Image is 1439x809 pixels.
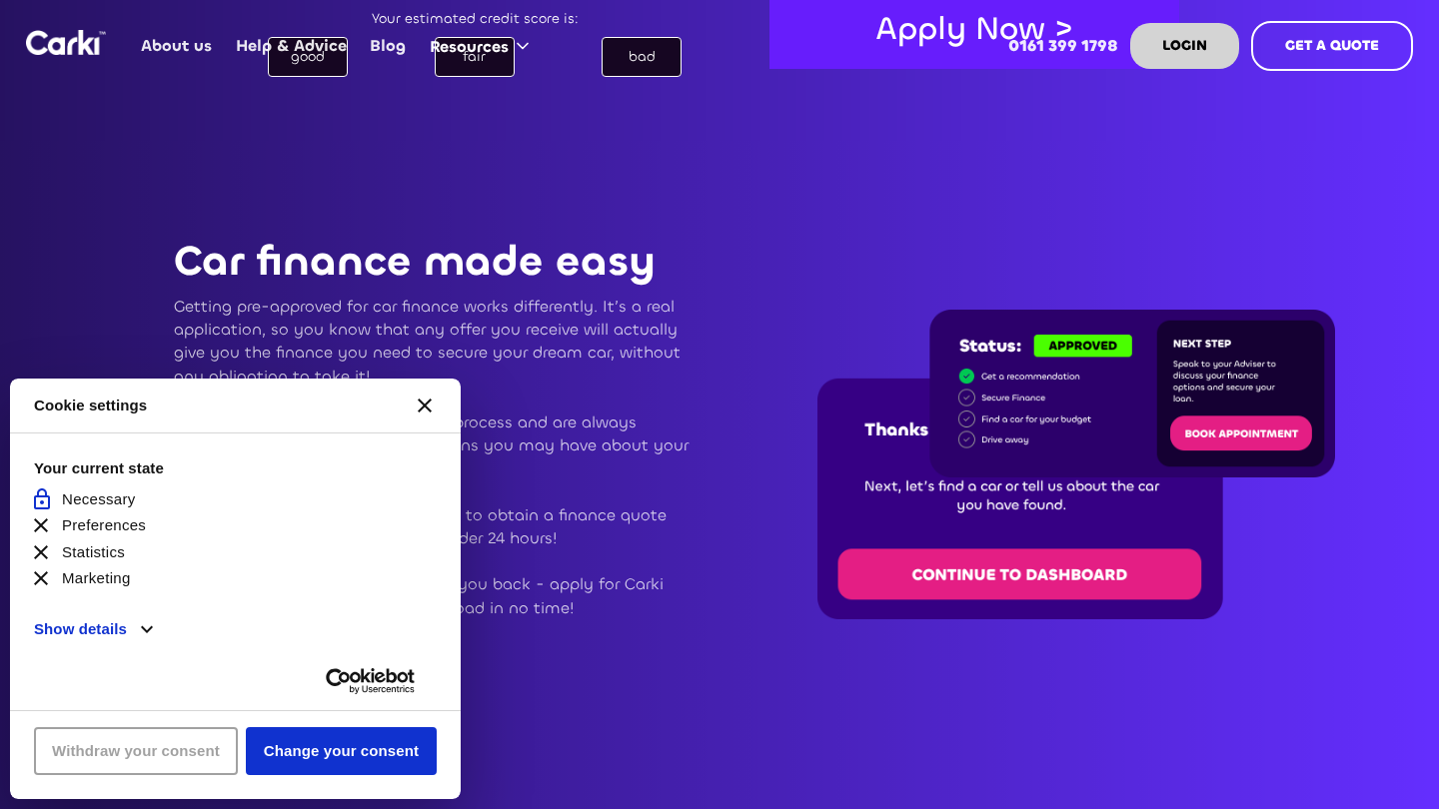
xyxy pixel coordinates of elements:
button: Close CMP widget [401,382,449,429]
a: Usercentrics Cookiebot - opens new page [304,668,437,694]
a: home [26,30,106,55]
a: Help & Advice [224,7,358,85]
button: Withdraw your consent [34,727,238,775]
img: Logo [26,30,106,55]
strong: GET A QUOTE [1285,36,1379,55]
a: 0161 399 1798 [997,7,1130,85]
li: Marketing [34,567,437,590]
li: Necessary [34,488,437,511]
div: Resources [418,8,549,84]
li: Statistics [34,541,437,564]
strong: Cookie settings [34,395,147,417]
a: Blog [359,7,418,85]
strong: 0161 399 1798 [1008,35,1118,56]
p: Car finance made easy [174,239,692,285]
button: Change your consent [246,727,437,775]
strong: LOGIN [1162,36,1207,55]
a: About us [130,7,224,85]
a: GET A QUOTE [1251,21,1413,71]
li: Preferences [34,514,437,537]
div: Resources [430,36,509,58]
strong: Your current state [34,457,437,480]
button: Show details [34,618,153,641]
p: Getting pre-approved for car finance works differently. It’s a real application, so you know that... [174,295,692,642]
a: LOGIN [1130,23,1239,69]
